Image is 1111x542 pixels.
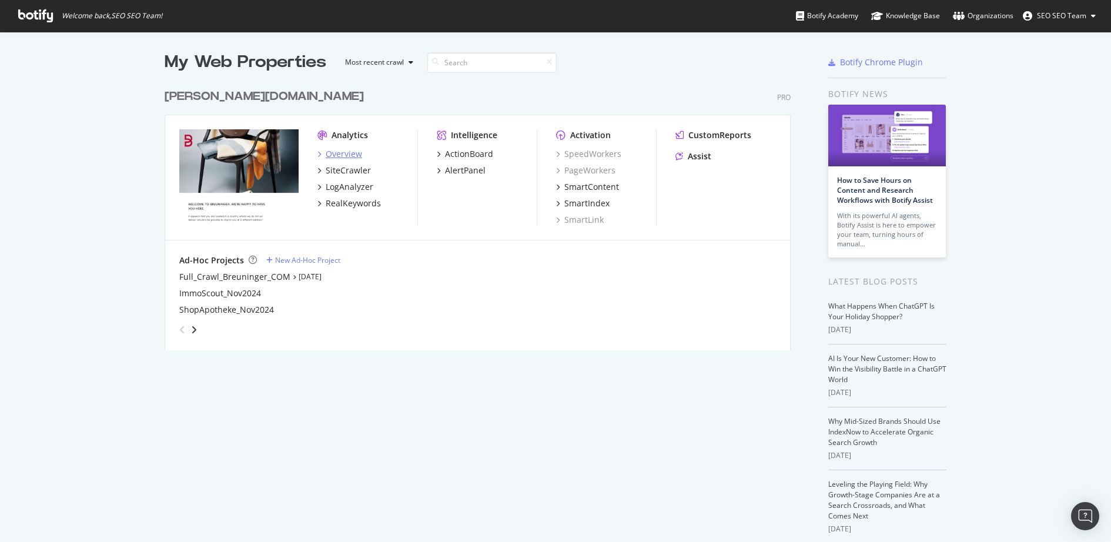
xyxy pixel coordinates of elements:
[451,129,497,141] div: Intelligence
[179,271,290,283] a: Full_Crawl_Breuninger_COM
[326,148,362,160] div: Overview
[688,129,751,141] div: CustomReports
[564,181,619,193] div: SmartContent
[828,479,940,521] a: Leveling the Playing Field: Why Growth-Stage Companies Are at a Search Crossroads, and What Comes...
[317,148,362,160] a: Overview
[165,51,326,74] div: My Web Properties
[1037,11,1086,21] span: SEO SEO Team
[556,181,619,193] a: SmartContent
[953,10,1013,22] div: Organizations
[556,214,604,226] a: SmartLink
[165,88,369,105] a: [PERSON_NAME][DOMAIN_NAME]
[326,165,371,176] div: SiteCrawler
[828,524,946,534] div: [DATE]
[317,198,381,209] a: RealKeywords
[165,88,364,105] div: [PERSON_NAME][DOMAIN_NAME]
[317,181,373,193] a: LogAnalyzer
[1071,502,1099,530] div: Open Intercom Messenger
[828,416,941,447] a: Why Mid-Sized Brands Should Use IndexNow to Accelerate Organic Search Growth
[688,150,711,162] div: Assist
[62,11,162,21] span: Welcome back, SEO SEO Team !
[828,387,946,398] div: [DATE]
[675,129,751,141] a: CustomReports
[837,175,933,205] a: How to Save Hours on Content and Research Workflows with Botify Assist
[796,10,858,22] div: Botify Academy
[179,129,299,225] img: breuninger.com
[299,272,322,282] a: [DATE]
[179,255,244,266] div: Ad-Hoc Projects
[175,320,190,339] div: angle-left
[445,165,486,176] div: AlertPanel
[179,304,274,316] a: ShopApotheke_Nov2024
[437,148,493,160] a: ActionBoard
[837,211,937,249] div: With its powerful AI agents, Botify Assist is here to empower your team, turning hours of manual…
[556,148,621,160] a: SpeedWorkers
[840,56,923,68] div: Botify Chrome Plugin
[828,301,935,322] a: What Happens When ChatGPT Is Your Holiday Shopper?
[828,450,946,461] div: [DATE]
[828,105,946,166] img: How to Save Hours on Content and Research Workflows with Botify Assist
[427,52,557,73] input: Search
[828,88,946,101] div: Botify news
[266,255,340,265] a: New Ad-Hoc Project
[777,92,791,102] div: Pro
[564,198,610,209] div: SmartIndex
[190,324,198,336] div: angle-right
[556,198,610,209] a: SmartIndex
[1013,6,1105,25] button: SEO SEO Team
[317,165,371,176] a: SiteCrawler
[675,150,711,162] a: Assist
[437,165,486,176] a: AlertPanel
[828,56,923,68] a: Botify Chrome Plugin
[871,10,940,22] div: Knowledge Base
[326,181,373,193] div: LogAnalyzer
[828,353,946,384] a: AI Is Your New Customer: How to Win the Visibility Battle in a ChatGPT World
[345,59,404,66] div: Most recent crawl
[828,324,946,335] div: [DATE]
[570,129,611,141] div: Activation
[445,148,493,160] div: ActionBoard
[179,287,261,299] a: ImmoScout_Nov2024
[332,129,368,141] div: Analytics
[165,74,800,350] div: grid
[275,255,340,265] div: New Ad-Hoc Project
[336,53,418,72] button: Most recent crawl
[326,198,381,209] div: RealKeywords
[828,275,946,288] div: Latest Blog Posts
[556,165,615,176] a: PageWorkers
